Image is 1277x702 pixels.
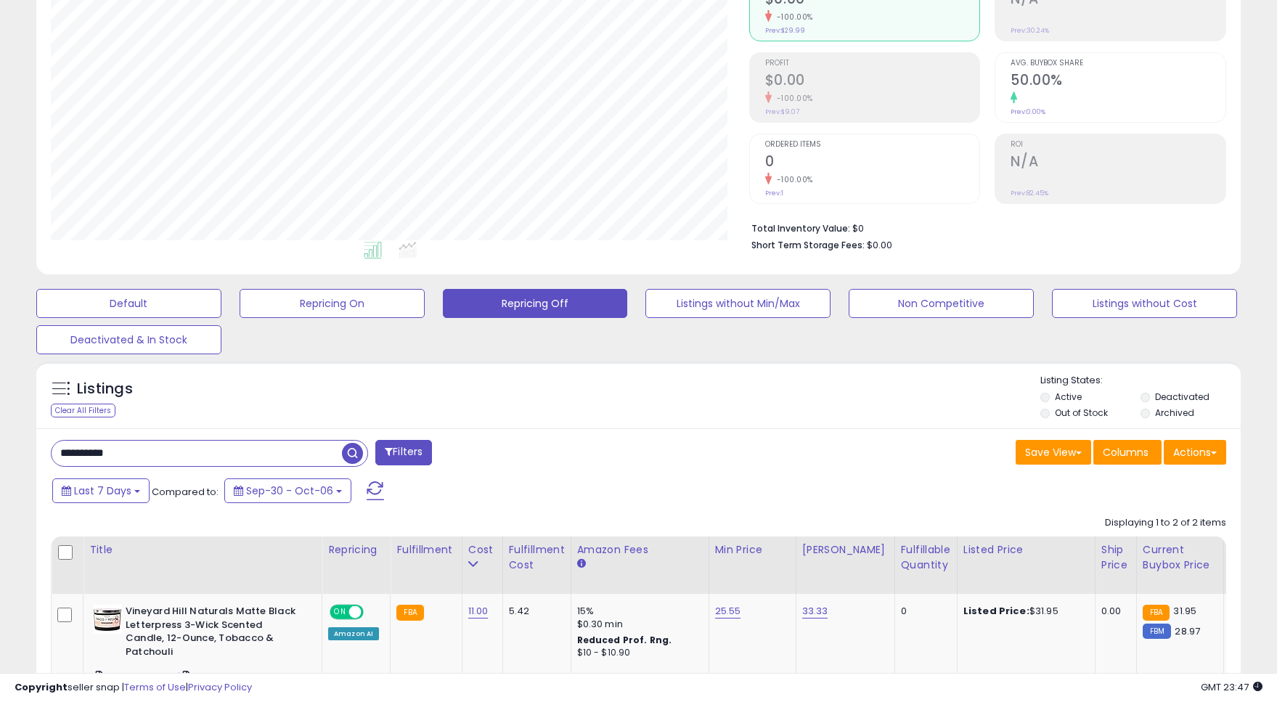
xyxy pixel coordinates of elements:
[715,604,741,619] a: 25.55
[901,542,951,573] div: Fulfillable Quantity
[1011,60,1225,68] span: Avg. Buybox Share
[188,680,252,694] a: Privacy Policy
[396,542,455,558] div: Fulfillment
[1052,289,1237,318] button: Listings without Cost
[765,72,980,91] h2: $0.00
[751,219,1215,236] li: $0
[246,483,333,498] span: Sep-30 - Oct-06
[772,12,813,23] small: -100.00%
[1011,141,1225,149] span: ROI
[36,289,221,318] button: Default
[375,440,432,465] button: Filters
[1201,680,1262,694] span: 2025-10-14 23:47 GMT
[867,238,892,252] span: $0.00
[77,379,133,399] h5: Listings
[802,542,889,558] div: [PERSON_NAME]
[963,604,1029,618] b: Listed Price:
[577,618,698,631] div: $0.30 min
[901,605,946,618] div: 0
[1143,624,1171,639] small: FBM
[1055,391,1082,403] label: Active
[577,647,698,659] div: $10 - $10.90
[715,542,790,558] div: Min Price
[849,289,1034,318] button: Non Competitive
[1103,445,1149,460] span: Columns
[1155,391,1209,403] label: Deactivated
[126,605,302,662] b: Vineyard Hill Naturals Matte Black Letterpress 3-Wick Scented Candle, 12-Ounce, Tobacco & Patchouli
[772,93,813,104] small: -100.00%
[178,670,264,682] span: | SKU: 85-MKFI-DIGI
[124,680,186,694] a: Terms of Use
[1164,440,1226,465] button: Actions
[51,404,115,417] div: Clear All Filters
[396,605,423,621] small: FBA
[1055,407,1108,419] label: Out of Stock
[963,542,1089,558] div: Listed Price
[443,289,628,318] button: Repricing Off
[1011,189,1048,197] small: Prev: 82.45%
[577,634,672,646] b: Reduced Prof. Rng.
[1101,605,1125,618] div: 0.00
[1011,107,1045,116] small: Prev: 0.00%
[36,325,221,354] button: Deactivated & In Stock
[152,485,219,499] span: Compared to:
[772,174,813,185] small: -100.00%
[1011,72,1225,91] h2: 50.00%
[963,605,1084,618] div: $31.95
[1105,516,1226,530] div: Displaying 1 to 2 of 2 items
[224,478,351,503] button: Sep-30 - Oct-06
[52,478,150,503] button: Last 7 Days
[577,558,586,571] small: Amazon Fees.
[1101,542,1130,573] div: Ship Price
[1011,26,1049,35] small: Prev: 30.24%
[1175,624,1200,638] span: 28.97
[765,107,799,116] small: Prev: $9.07
[331,606,349,619] span: ON
[765,141,980,149] span: Ordered Items
[1040,374,1241,388] p: Listing States:
[15,680,68,694] strong: Copyright
[1173,604,1196,618] span: 31.95
[645,289,831,318] button: Listings without Min/Max
[577,542,703,558] div: Amazon Fees
[765,153,980,173] h2: 0
[89,542,316,558] div: Title
[468,604,489,619] a: 11.00
[802,604,828,619] a: 33.33
[93,605,122,634] img: 515ApJeg-xL._SL40_.jpg
[765,26,805,35] small: Prev: $29.99
[1093,440,1162,465] button: Columns
[1143,605,1170,621] small: FBA
[15,681,252,695] div: seller snap | |
[240,289,425,318] button: Repricing On
[751,222,850,234] b: Total Inventory Value:
[577,605,698,618] div: 15%
[1016,440,1091,465] button: Save View
[765,60,980,68] span: Profit
[328,542,384,558] div: Repricing
[509,542,565,573] div: Fulfillment Cost
[765,189,783,197] small: Prev: 1
[1011,153,1225,173] h2: N/A
[362,606,385,619] span: OFF
[751,239,865,251] b: Short Term Storage Fees:
[509,605,560,618] div: 5.42
[74,483,131,498] span: Last 7 Days
[1143,542,1217,573] div: Current Buybox Price
[468,542,497,558] div: Cost
[328,627,379,640] div: Amazon AI
[123,670,176,682] a: B00S7CDS3E
[1155,407,1194,419] label: Archived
